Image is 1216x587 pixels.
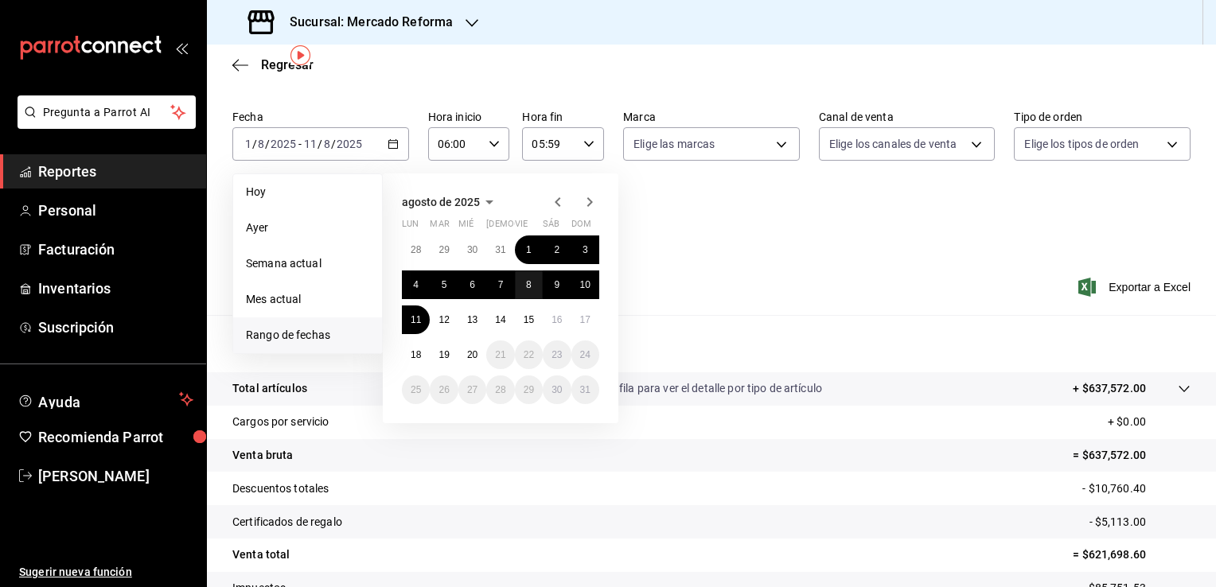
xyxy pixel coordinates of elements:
abbr: 29 de julio de 2025 [438,244,449,255]
button: 1 de agosto de 2025 [515,235,543,264]
input: -- [257,138,265,150]
abbr: 1 de agosto de 2025 [526,244,532,255]
label: Fecha [232,111,409,122]
abbr: martes [430,219,449,235]
button: 9 de agosto de 2025 [543,270,571,299]
abbr: 19 de agosto de 2025 [438,349,449,360]
button: agosto de 2025 [402,192,499,212]
h3: Sucursal: Mercado Reforma [277,13,453,32]
button: 12 de agosto de 2025 [430,305,458,334]
span: Reportes [38,161,193,182]
button: 29 de agosto de 2025 [515,375,543,404]
abbr: 18 de agosto de 2025 [411,349,421,360]
span: Personal [38,200,193,221]
input: -- [303,138,318,150]
p: Total artículos [232,380,307,397]
span: Hoy [246,184,369,200]
p: Venta total [232,546,290,563]
span: Elige los canales de venta [829,136,957,152]
button: 28 de julio de 2025 [402,235,430,264]
abbr: 28 de julio de 2025 [411,244,421,255]
abbr: 20 de agosto de 2025 [467,349,477,360]
abbr: 5 de agosto de 2025 [442,279,447,290]
abbr: 15 de agosto de 2025 [524,314,534,325]
abbr: jueves [486,219,580,235]
abbr: 30 de julio de 2025 [467,244,477,255]
p: Cargos por servicio [232,414,329,430]
abbr: 23 de agosto de 2025 [551,349,562,360]
button: 8 de agosto de 2025 [515,270,543,299]
abbr: 27 de agosto de 2025 [467,384,477,395]
button: 6 de agosto de 2025 [458,270,486,299]
img: Tooltip marker [290,45,310,65]
button: 28 de agosto de 2025 [486,375,514,404]
label: Marca [623,111,800,122]
p: Certificados de regalo [232,514,342,531]
button: 24 de agosto de 2025 [571,340,599,369]
button: 26 de agosto de 2025 [430,375,458,404]
abbr: 31 de julio de 2025 [495,244,505,255]
abbr: domingo [571,219,591,235]
abbr: 29 de agosto de 2025 [524,384,534,395]
button: 16 de agosto de 2025 [543,305,571,334]
button: Regresar [232,57,314,72]
abbr: viernes [515,219,528,235]
button: Exportar a Excel [1082,278,1191,297]
button: 21 de agosto de 2025 [486,340,514,369]
label: Hora inicio [428,111,510,122]
abbr: sábado [543,219,559,235]
abbr: 22 de agosto de 2025 [524,349,534,360]
abbr: 31 de agosto de 2025 [580,384,590,395]
p: Resumen [232,334,1191,353]
abbr: miércoles [458,219,474,235]
abbr: 3 de agosto de 2025 [583,244,588,255]
p: - $5,113.00 [1089,514,1191,531]
p: - $10,760.40 [1082,480,1191,497]
button: 17 de agosto de 2025 [571,305,599,334]
span: Semana actual [246,255,369,272]
span: / [252,138,257,150]
abbr: 30 de agosto de 2025 [551,384,562,395]
span: Regresar [261,57,314,72]
abbr: 12 de agosto de 2025 [438,314,449,325]
span: Pregunta a Parrot AI [43,104,171,121]
button: 31 de agosto de 2025 [571,375,599,404]
button: 22 de agosto de 2025 [515,340,543,369]
button: 29 de julio de 2025 [430,235,458,264]
button: 30 de julio de 2025 [458,235,486,264]
span: Recomienda Parrot [38,426,193,448]
p: Descuentos totales [232,480,329,497]
span: Mes actual [246,291,369,308]
p: + $637,572.00 [1073,380,1146,397]
p: Da clic en la fila para ver el detalle por tipo de artículo [558,380,822,397]
span: agosto de 2025 [402,196,480,208]
button: 7 de agosto de 2025 [486,270,514,299]
span: / [331,138,336,150]
button: 4 de agosto de 2025 [402,270,430,299]
span: - [298,138,302,150]
button: 3 de agosto de 2025 [571,235,599,264]
abbr: 17 de agosto de 2025 [580,314,590,325]
span: [PERSON_NAME] [38,465,193,487]
button: 5 de agosto de 2025 [430,270,458,299]
abbr: lunes [402,219,419,235]
abbr: 10 de agosto de 2025 [580,279,590,290]
abbr: 9 de agosto de 2025 [554,279,559,290]
abbr: 7 de agosto de 2025 [498,279,504,290]
p: + $0.00 [1108,414,1191,430]
span: / [265,138,270,150]
span: Elige los tipos de orden [1024,136,1139,152]
abbr: 2 de agosto de 2025 [554,244,559,255]
label: Tipo de orden [1014,111,1191,122]
button: 20 de agosto de 2025 [458,340,486,369]
button: 27 de agosto de 2025 [458,375,486,404]
span: Ayer [246,220,369,236]
span: Elige las marcas [633,136,715,152]
abbr: 24 de agosto de 2025 [580,349,590,360]
p: = $621,698.60 [1073,546,1191,563]
abbr: 13 de agosto de 2025 [467,314,477,325]
span: Rango de fechas [246,327,369,344]
abbr: 4 de agosto de 2025 [413,279,419,290]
